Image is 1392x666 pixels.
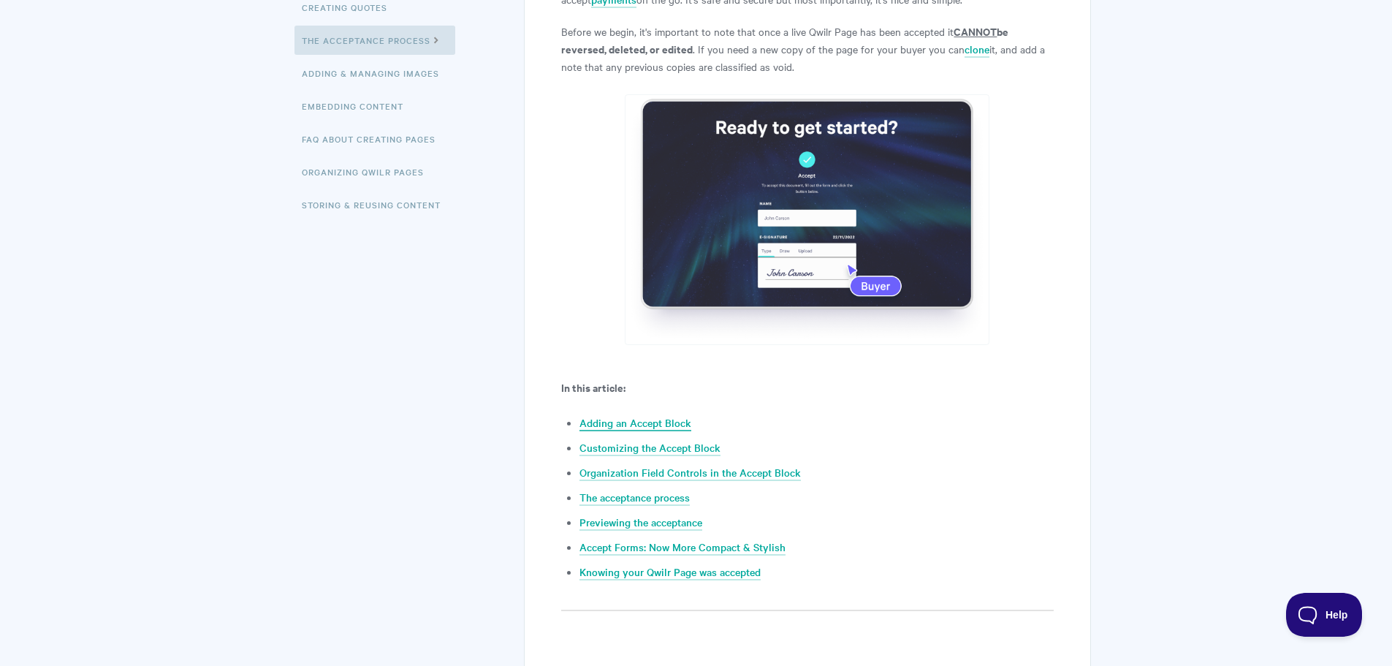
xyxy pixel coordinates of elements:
[579,465,801,481] a: Organization Field Controls in the Accept Block
[1286,593,1363,637] iframe: Toggle Customer Support
[302,157,435,186] a: Organizing Qwilr Pages
[579,415,691,431] a: Adding an Accept Block
[579,490,690,506] a: The acceptance process
[561,23,1053,75] p: Before we begin, it's important to note that once a live Qwilr Page has been accepted it . If you...
[579,515,702,531] a: Previewing the acceptance
[954,23,997,39] u: CANNOT
[579,564,761,580] a: Knowing your Qwilr Page was accepted
[625,94,989,345] img: file-vkqjd8S4A2.png
[965,42,989,58] a: clone
[302,91,414,121] a: Embedding Content
[579,440,720,456] a: Customizing the Accept Block
[302,124,446,154] a: FAQ About Creating Pages
[294,26,455,55] a: The Acceptance Process
[579,540,786,556] a: Accept Forms: Now More Compact & Stylish
[302,190,452,219] a: Storing & Reusing Content
[561,379,625,395] strong: In this article:
[302,58,450,88] a: Adding & Managing Images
